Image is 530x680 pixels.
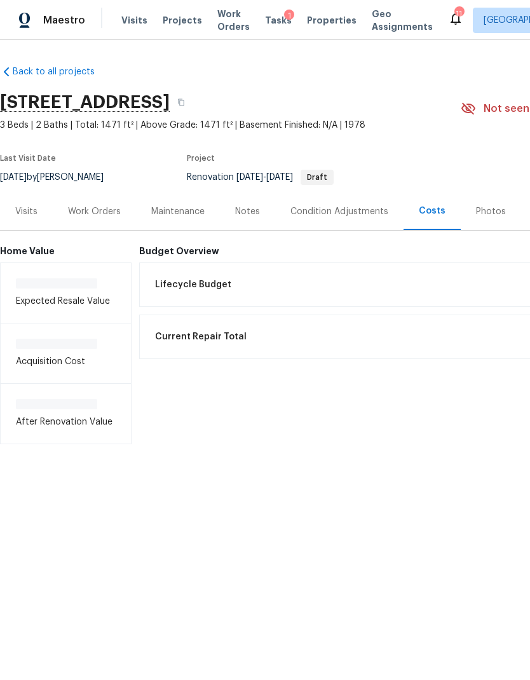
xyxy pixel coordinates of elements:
[217,8,250,33] span: Work Orders
[284,10,294,22] div: 1
[235,205,260,218] div: Notes
[266,173,293,182] span: [DATE]
[307,14,357,27] span: Properties
[155,330,247,343] span: Current Repair Total
[155,278,231,291] span: Lifecycle Budget
[151,205,205,218] div: Maintenance
[43,14,85,27] span: Maestro
[454,8,463,20] div: 11
[15,205,37,218] div: Visits
[187,154,215,162] span: Project
[170,91,193,114] button: Copy Address
[121,14,147,27] span: Visits
[265,16,292,25] span: Tasks
[236,173,263,182] span: [DATE]
[476,205,506,218] div: Photos
[68,205,121,218] div: Work Orders
[419,205,445,217] div: Costs
[302,173,332,181] span: Draft
[372,8,433,33] span: Geo Assignments
[236,173,293,182] span: -
[163,14,202,27] span: Projects
[290,205,388,218] div: Condition Adjustments
[187,173,334,182] span: Renovation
